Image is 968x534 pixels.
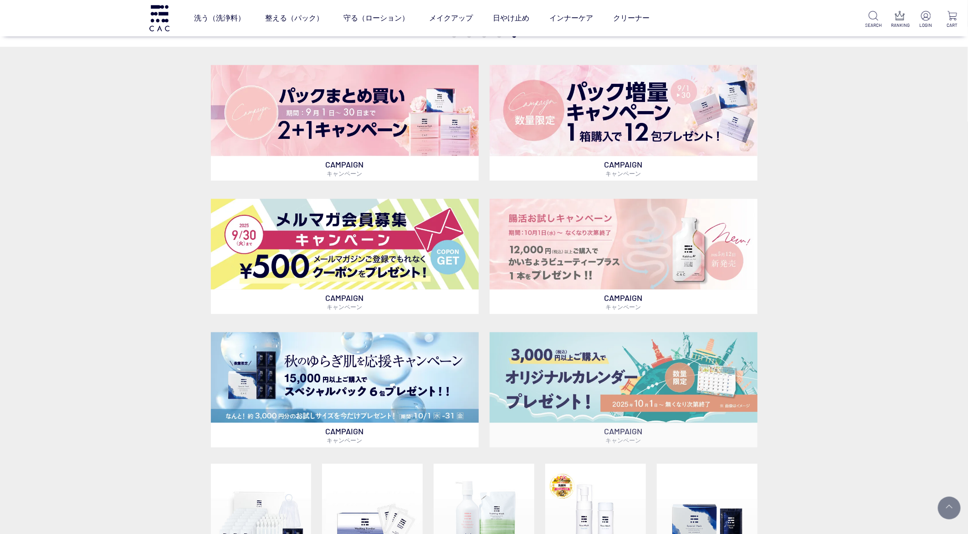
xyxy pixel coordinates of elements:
[211,332,479,448] a: スペシャルパックお試しプレゼント スペシャルパックお試しプレゼント CAMPAIGNキャンペーン
[490,199,758,290] img: 腸活お試しキャンペーン
[891,22,908,29] p: RANKING
[490,156,758,181] p: CAMPAIGN
[211,65,479,156] img: パックキャンペーン2+1
[327,303,363,310] span: キャンペーン
[265,5,323,31] a: 整える（パック）
[891,11,908,29] a: RANKING
[211,290,479,314] p: CAMPAIGN
[944,22,961,29] p: CART
[549,5,593,31] a: インナーケア
[343,5,409,31] a: 守る（ローション）
[613,5,650,31] a: クリーナー
[493,5,529,31] a: 日やけ止め
[211,332,479,423] img: スペシャルパックお試しプレゼント
[606,437,641,444] span: キャンペーン
[490,332,758,448] a: カレンダープレゼント カレンダープレゼント CAMPAIGNキャンペーン
[211,199,479,290] img: メルマガ会員募集
[490,332,758,423] img: カレンダープレゼント
[211,65,479,180] a: パックキャンペーン2+1 パックキャンペーン2+1 CAMPAIGNキャンペーン
[429,5,473,31] a: メイクアップ
[944,11,961,29] a: CART
[865,11,882,29] a: SEARCH
[490,199,758,314] a: 腸活お試しキャンペーン 腸活お試しキャンペーン CAMPAIGNキャンペーン
[148,5,171,31] img: logo
[917,22,934,29] p: LOGIN
[490,65,758,180] a: パック増量キャンペーン パック増量キャンペーン CAMPAIGNキャンペーン
[490,423,758,448] p: CAMPAIGN
[194,5,245,31] a: 洗う（洗浄料）
[327,437,363,444] span: キャンペーン
[211,156,479,181] p: CAMPAIGN
[490,65,758,156] img: パック増量キャンペーン
[606,170,641,177] span: キャンペーン
[211,199,479,314] a: メルマガ会員募集 メルマガ会員募集 CAMPAIGNキャンペーン
[917,11,934,29] a: LOGIN
[606,303,641,310] span: キャンペーン
[327,170,363,177] span: キャンペーン
[211,423,479,448] p: CAMPAIGN
[865,22,882,29] p: SEARCH
[490,290,758,314] p: CAMPAIGN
